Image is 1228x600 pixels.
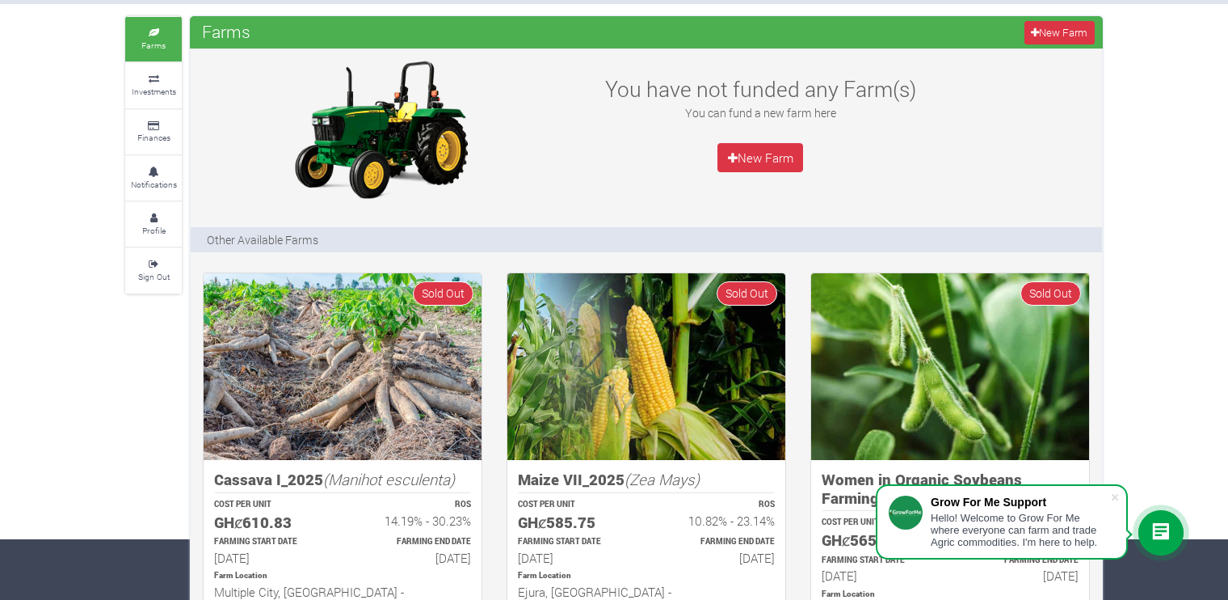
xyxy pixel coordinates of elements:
p: Location of Farm [214,570,471,582]
h5: Cassava I_2025 [214,471,471,489]
a: New Farm [717,143,803,172]
h5: GHȼ610.83 [214,513,328,532]
p: Estimated Farming Start Date [518,536,632,548]
div: Grow For Me Support [931,496,1110,509]
a: Finances [125,110,182,154]
p: Location of Farm [518,570,775,582]
p: Estimated Farming End Date [357,536,471,548]
h5: Maize VII_2025 [518,471,775,489]
img: growforme image [204,273,482,460]
a: Farms [125,17,182,61]
img: growforme image [811,273,1089,460]
div: Hello! Welcome to Grow For Me where everyone can farm and trade Agric commodities. I'm here to help. [931,512,1110,548]
span: Sold Out [1020,281,1081,305]
h6: 14.19% - 30.23% [357,513,471,528]
small: Sign Out [138,271,170,282]
span: Sold Out [717,281,777,305]
h6: [DATE] [965,568,1079,583]
p: Estimated Farming Start Date [822,555,936,567]
small: Investments [132,86,176,97]
p: Estimated Farming Start Date [214,536,328,548]
h5: GHȼ565.99 [822,531,936,550]
h6: [DATE] [822,568,936,583]
span: Sold Out [413,281,473,305]
p: Estimated Farming End Date [661,536,775,548]
h6: 10.82% - 23.14% [661,513,775,528]
img: growforme image [507,273,785,460]
p: COST PER UNIT [518,499,632,511]
small: Farms [141,40,166,51]
a: Notifications [125,156,182,201]
p: You can fund a new farm here [585,104,936,121]
h3: You have not funded any Farm(s) [585,76,936,102]
small: Profile [142,225,166,236]
p: Other Available Farms [207,231,318,248]
a: Sign Out [125,248,182,293]
a: Investments [125,63,182,108]
p: ROS [357,499,471,511]
small: Finances [137,132,170,143]
a: New Farm [1024,21,1095,44]
span: Farms [198,15,254,48]
small: Notifications [131,179,177,190]
h6: [DATE] [661,551,775,565]
i: (Zea Mays) [625,469,700,489]
h6: [DATE] [357,551,471,565]
p: COST PER UNIT [214,499,328,511]
h5: Women in Organic Soybeans Farming_2025 [822,471,1079,507]
i: (Manihot esculenta) [323,469,455,489]
a: Profile [125,202,182,247]
h6: [DATE] [214,551,328,565]
p: ROS [661,499,775,511]
img: growforme image [280,57,482,202]
h5: GHȼ585.75 [518,513,632,532]
h6: [DATE] [518,551,632,565]
p: Estimated Farming End Date [965,555,1079,567]
p: COST PER UNIT [822,517,936,529]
